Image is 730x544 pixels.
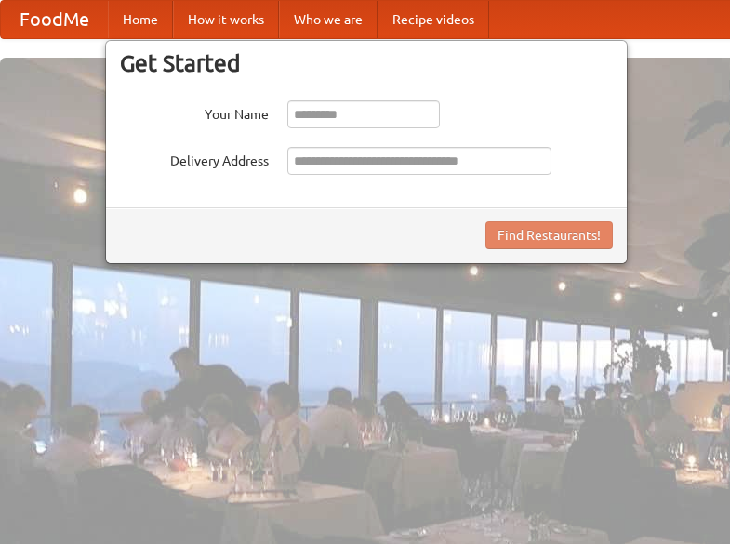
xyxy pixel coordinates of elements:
[1,1,108,38] a: FoodMe
[485,221,613,249] button: Find Restaurants!
[173,1,279,38] a: How it works
[279,1,378,38] a: Who we are
[120,100,269,124] label: Your Name
[120,147,269,170] label: Delivery Address
[120,49,613,77] h3: Get Started
[108,1,173,38] a: Home
[378,1,489,38] a: Recipe videos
